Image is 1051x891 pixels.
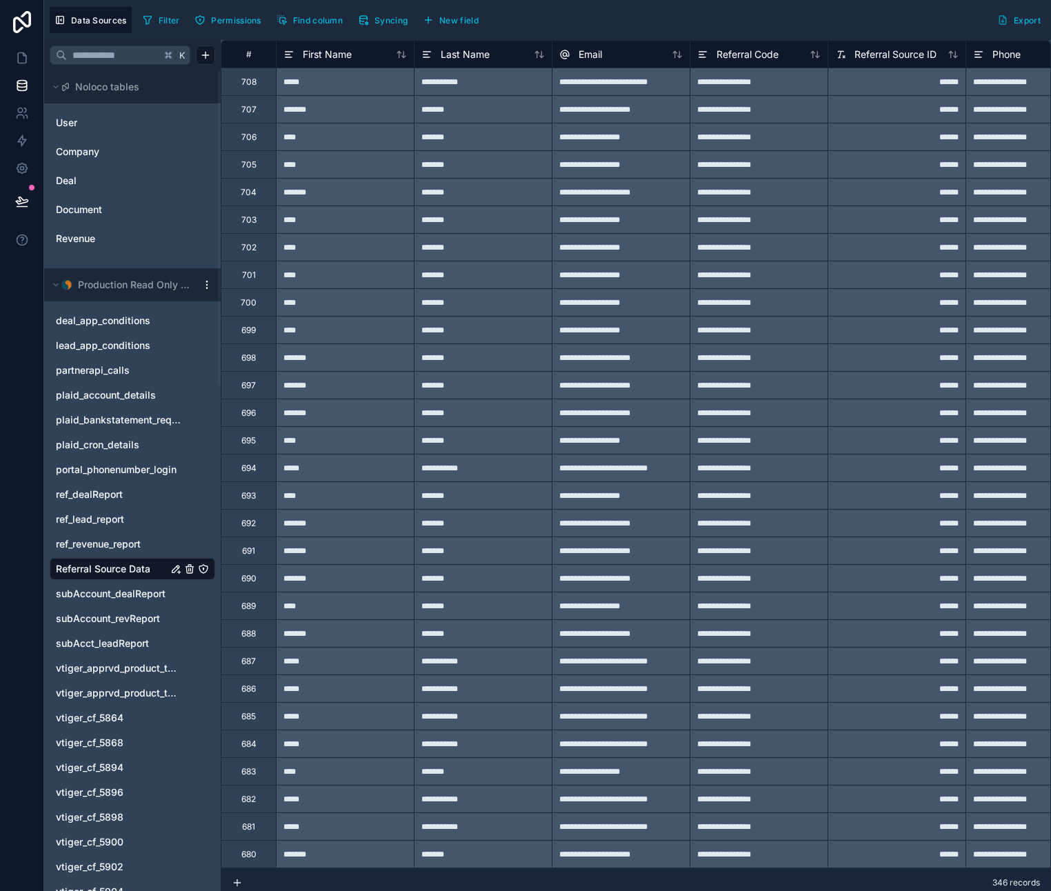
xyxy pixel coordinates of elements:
[241,408,256,419] div: 696
[56,612,160,625] span: subAccount_revReport
[241,711,256,722] div: 685
[242,545,255,557] div: 691
[241,352,256,363] div: 698
[992,7,1045,33] button: Export
[241,683,256,694] div: 686
[56,438,139,452] span: plaid_cron_details
[241,325,256,336] div: 699
[56,810,181,824] a: vtiger_cf_5898
[50,781,215,803] div: vtiger_cf_5896
[56,860,181,874] a: vtiger_cf_5902
[56,810,123,824] span: vtiger_cf_5898
[241,463,257,474] div: 694
[190,10,271,30] a: Permissions
[56,661,181,675] span: vtiger_apprvd_product_type_dont_use
[56,562,150,576] span: Referral Source Data
[56,413,181,427] a: plaid_bankstatement_requested
[241,628,256,639] div: 688
[50,434,215,456] div: plaid_cron_details
[78,278,190,292] span: Production Read Only Node
[241,573,257,584] div: 690
[56,637,149,650] span: subAcct_leadReport
[56,363,130,377] span: partnerapi_calls
[56,116,168,130] a: User
[241,214,257,226] div: 703
[56,537,168,551] a: ref_revenue_report
[56,232,168,246] a: Revenue
[418,10,483,30] button: New field
[50,359,215,381] div: partnerapi_calls
[56,232,95,246] span: Revenue
[992,48,1021,61] span: Phone
[56,203,102,217] span: Document
[241,77,257,88] div: 708
[241,739,257,750] div: 684
[56,587,166,601] span: subAccount_dealReport
[56,711,123,725] span: vtiger_cf_5864
[56,860,123,874] span: vtiger_cf_5902
[56,463,177,477] span: portal_phonenumber_login
[50,508,215,530] div: ref_lead_report
[50,483,215,505] div: ref_dealReport
[56,388,156,402] span: plaid_account_details
[61,279,72,290] img: MySQL logo
[50,141,215,163] div: Company
[241,187,257,198] div: 704
[50,77,207,97] button: Noloco tables
[56,736,181,750] a: vtiger_cf_5868
[177,50,187,60] span: K
[56,711,181,725] a: vtiger_cf_5864
[56,145,99,159] span: Company
[293,15,343,26] span: Find column
[50,7,132,33] button: Data Sources
[56,637,168,650] a: subAcct_leadReport
[854,48,937,61] span: Referral Source ID
[50,856,215,878] div: vtiger_cf_5902
[50,275,196,294] button: MySQL logoProduction Read Only Node
[241,794,256,805] div: 682
[242,270,256,281] div: 701
[50,831,215,853] div: vtiger_cf_5900
[50,583,215,605] div: subAccount_dealReport
[159,15,180,26] span: Filter
[241,104,257,115] div: 707
[241,242,257,253] div: 702
[71,15,127,26] span: Data Sources
[56,835,123,849] span: vtiger_cf_5900
[579,48,602,61] span: Email
[211,15,261,26] span: Permissions
[56,438,181,452] a: plaid_cron_details
[56,174,168,188] a: Deal
[232,49,266,59] div: #
[56,339,168,352] a: lead_app_conditions
[50,608,215,630] div: subAccount_revReport
[56,203,168,217] a: Document
[56,363,181,377] a: partnerapi_calls
[717,48,779,61] span: Referral Code
[50,384,215,406] div: plaid_account_details
[241,766,256,777] div: 683
[56,116,77,130] span: User
[56,835,181,849] a: vtiger_cf_5900
[56,736,123,750] span: vtiger_cf_5868
[50,533,215,555] div: ref_revenue_report
[241,380,256,391] div: 697
[50,732,215,754] div: vtiger_cf_5868
[241,159,257,170] div: 705
[50,707,215,729] div: vtiger_cf_5864
[241,656,256,667] div: 687
[56,785,181,799] a: vtiger_cf_5896
[50,558,215,580] div: Referral Source Data
[56,537,141,551] span: ref_revenue_report
[56,761,181,774] a: vtiger_cf_5894
[56,488,123,501] span: ref_dealReport
[241,849,257,860] div: 680
[56,388,181,402] a: plaid_account_details
[56,761,123,774] span: vtiger_cf_5894
[56,587,168,601] a: subAccount_dealReport
[353,10,418,30] a: Syncing
[50,112,215,134] div: User
[50,632,215,654] div: subAcct_leadReport
[241,297,257,308] div: 700
[56,145,168,159] a: Company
